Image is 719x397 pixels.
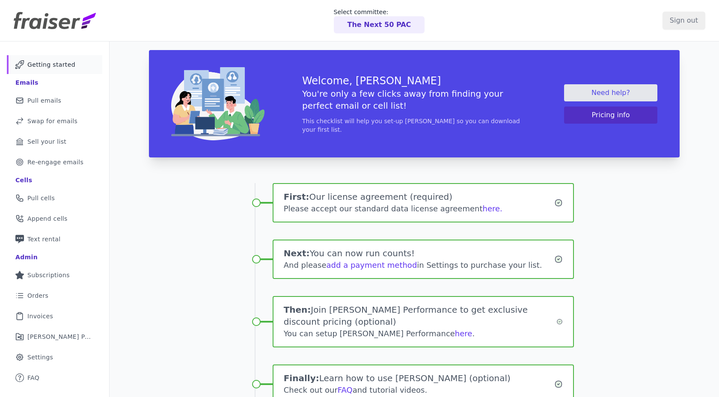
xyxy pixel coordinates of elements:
[302,74,526,88] h3: Welcome, [PERSON_NAME]
[564,84,657,101] a: Need help?
[327,261,417,270] a: add a payment method
[171,67,264,140] img: img
[7,55,102,74] a: Getting started
[27,137,66,146] span: Sell your list
[7,132,102,151] a: Sell your list
[334,8,425,33] a: Select committee: The Next 50 PAC
[27,312,53,320] span: Invoices
[7,327,102,346] a: [PERSON_NAME] Performance
[27,158,83,166] span: Re-engage emails
[7,91,102,110] a: Pull emails
[27,96,61,105] span: Pull emails
[7,230,102,249] a: Text rental
[455,329,472,338] a: here
[284,247,555,259] h1: You can now run counts!
[15,253,38,261] div: Admin
[7,153,102,172] a: Re-engage emails
[663,12,705,30] input: Sign out
[302,88,526,112] h5: You're only a few clicks away from finding your perfect email or cell list!
[284,259,555,271] div: And please in Settings to purchase your list.
[27,117,77,125] span: Swap for emails
[14,12,96,29] img: Fraiser Logo
[7,348,102,367] a: Settings
[15,78,39,87] div: Emails
[564,107,657,124] button: Pricing info
[284,373,319,383] span: Finally:
[284,192,309,202] span: First:
[7,189,102,207] a: Pull cells
[27,353,53,361] span: Settings
[27,271,70,279] span: Subscriptions
[348,20,411,30] p: The Next 50 PAC
[15,176,32,184] div: Cells
[7,368,102,387] a: FAQ
[284,328,556,340] div: You can setup [PERSON_NAME] Performance .
[7,266,102,284] a: Subscriptions
[27,60,75,69] span: Getting started
[284,384,555,396] div: Check out our and tutorial videos.
[284,305,311,315] span: Then:
[284,203,555,215] div: Please accept our standard data license agreement
[7,307,102,326] a: Invoices
[302,117,526,134] p: This checklist will help you set-up [PERSON_NAME] so you can download your first list.
[27,332,92,341] span: [PERSON_NAME] Performance
[27,291,48,300] span: Orders
[27,214,68,223] span: Append cells
[7,286,102,305] a: Orders
[7,112,102,130] a: Swap for emails
[284,372,555,384] h1: Learn how to use [PERSON_NAME] (optional)
[27,194,55,202] span: Pull cells
[27,373,39,382] span: FAQ
[284,304,556,328] h1: Join [PERSON_NAME] Performance to get exclusive discount pricing (optional)
[284,191,555,203] h1: Our license agreement (required)
[7,209,102,228] a: Append cells
[284,248,310,258] span: Next:
[338,385,353,394] a: FAQ
[334,8,425,16] p: Select committee:
[27,235,61,243] span: Text rental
